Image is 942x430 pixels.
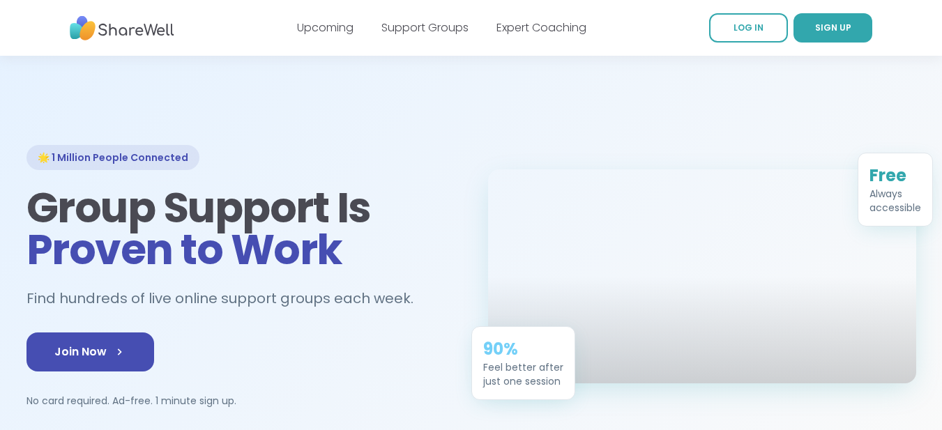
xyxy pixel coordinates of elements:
p: No card required. Ad-free. 1 minute sign up. [26,394,455,408]
span: Join Now [54,344,126,360]
h2: Find hundreds of live online support groups each week. [26,287,428,310]
div: Feel better after just one session [483,360,563,388]
div: 90% [483,338,563,360]
div: 🌟 1 Million People Connected [26,145,199,170]
a: Join Now [26,332,154,371]
a: SIGN UP [793,13,872,43]
span: LOG IN [734,22,764,33]
img: ShareWell Nav Logo [70,9,174,47]
a: LOG IN [709,13,788,43]
h1: Group Support Is [26,187,455,270]
a: Expert Coaching [496,20,586,36]
span: SIGN UP [815,22,851,33]
div: Free [869,164,921,187]
div: Always accessible [869,187,921,215]
span: Proven to Work [26,220,342,279]
a: Support Groups [381,20,469,36]
a: Upcoming [297,20,354,36]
